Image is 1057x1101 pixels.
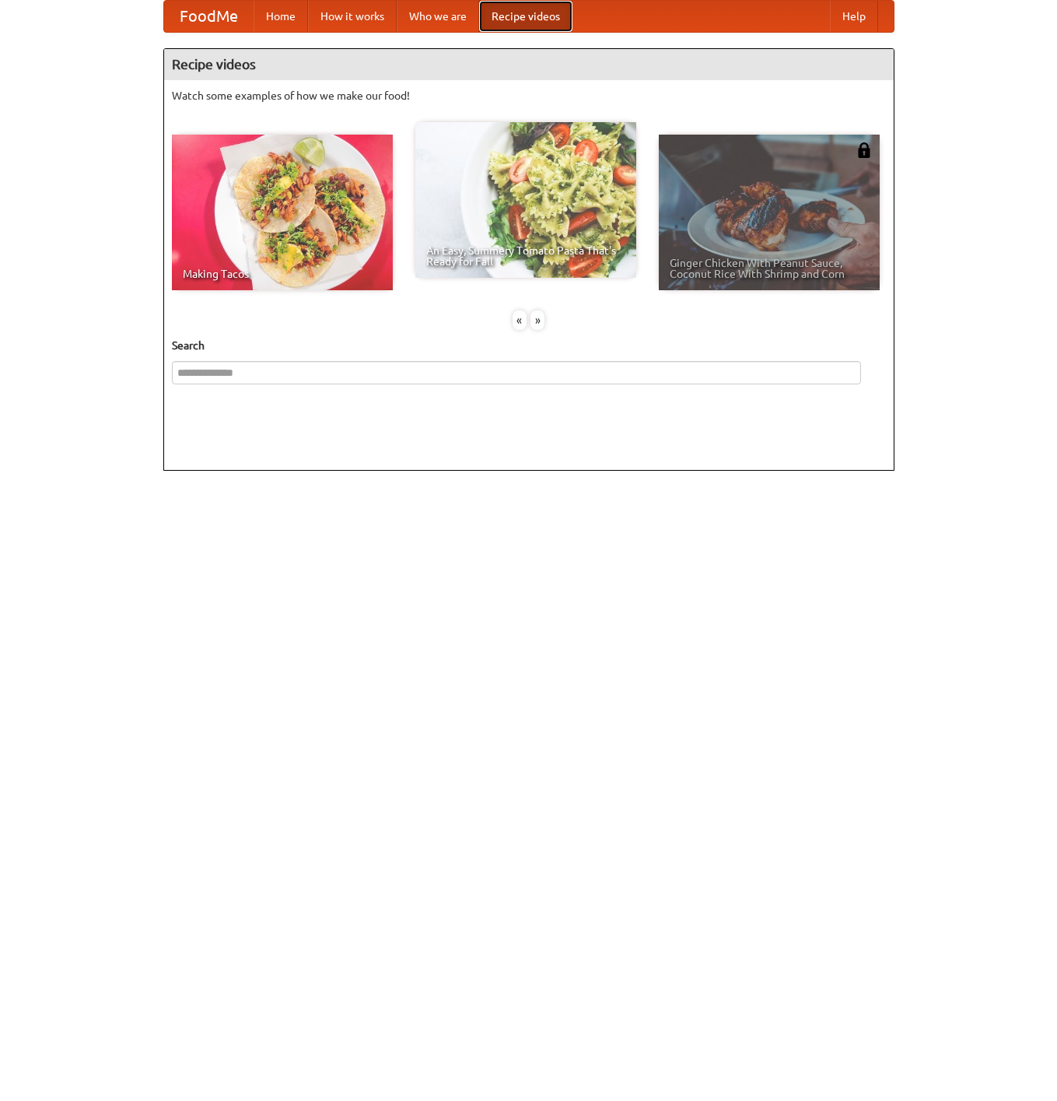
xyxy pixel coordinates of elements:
span: An Easy, Summery Tomato Pasta That's Ready for Fall [426,245,625,267]
a: Help [830,1,878,32]
a: Making Tacos [172,135,393,290]
a: How it works [308,1,397,32]
span: Making Tacos [183,268,382,279]
a: An Easy, Summery Tomato Pasta That's Ready for Fall [415,122,636,278]
img: 483408.png [856,142,872,158]
p: Watch some examples of how we make our food! [172,88,886,103]
a: Recipe videos [479,1,572,32]
h4: Recipe videos [164,49,894,80]
div: » [530,310,544,330]
div: « [513,310,527,330]
a: Home [254,1,308,32]
h5: Search [172,338,886,353]
a: Who we are [397,1,479,32]
a: FoodMe [164,1,254,32]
